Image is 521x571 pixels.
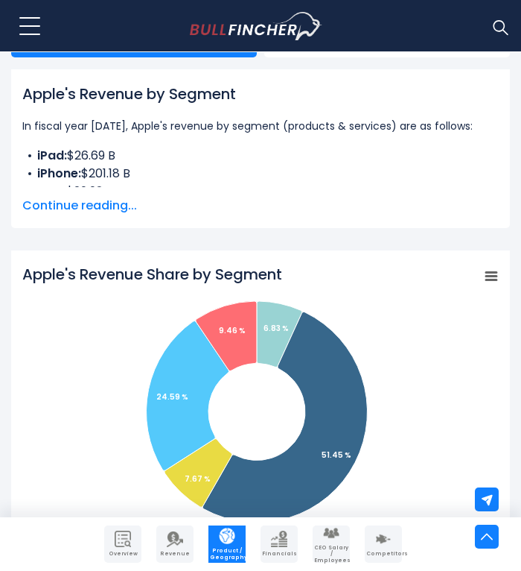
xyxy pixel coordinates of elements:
[37,183,66,200] b: Mac:
[106,551,140,557] span: Overview
[314,545,348,564] span: CEO Salary / Employees
[22,197,499,215] span: Continue reading...
[156,391,188,403] tspan: 24.59 %
[190,12,323,40] img: Bullfincher logo
[104,526,141,563] a: Company Overview
[156,526,194,563] a: Company Revenue
[22,264,499,562] svg: Apple's Revenue Share by Segment
[208,526,246,563] a: Company Product/Geography
[210,548,244,561] span: Product / Geography
[22,83,499,105] h1: Apple's Revenue by Segment
[190,12,350,40] a: Go to homepage
[22,165,499,183] li: $201.18 B
[37,147,67,164] b: iPad:
[322,449,351,461] tspan: 51.45 %
[185,473,211,485] tspan: 7.67 %
[22,264,282,285] tspan: Apple's Revenue Share by Segment
[313,526,350,563] a: Company Employees
[219,325,246,336] tspan: 9.46 %
[263,323,289,334] tspan: 6.83 %
[22,183,499,201] li: $29.98 B
[22,117,499,135] p: In fiscal year [DATE], Apple's revenue by segment (products & services) are as follows:
[365,526,402,563] a: Company Competitors
[260,526,298,563] a: Company Financials
[37,165,81,182] b: iPhone:
[22,147,499,165] li: $26.69 B
[158,551,192,557] span: Revenue
[262,551,296,557] span: Financials
[366,551,400,557] span: Competitors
